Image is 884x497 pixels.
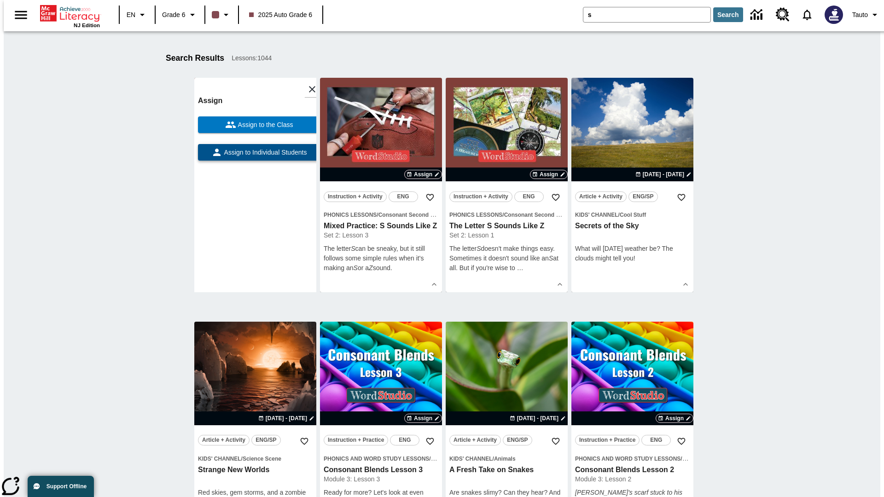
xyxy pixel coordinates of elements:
span: Assign [414,414,432,422]
button: ENG [641,435,671,445]
span: Topic: Phonics and Word Study Lessons/Consonant Blends [575,454,690,463]
div: lesson details [446,78,568,292]
span: Phonics Lessons [449,212,502,218]
span: 2025 Auto Grade 6 [249,10,313,20]
span: Topic: Phonics and Word Study Lessons/Consonant Blends [324,454,438,463]
h3: Consonant Blends Lesson 3 [324,465,438,475]
p: What will [DATE] weather be? The clouds might tell you! [575,244,690,263]
span: NJ Edition [74,23,100,28]
a: Data Center [745,2,770,28]
button: Close [304,81,320,97]
span: Consonant Second Sounds [504,212,576,218]
button: ENG [514,191,544,202]
h3: The Letter S Sounds Like Z [449,221,564,231]
span: ENG [650,435,662,445]
span: Topic: Phonics Lessons/Consonant Second Sounds [449,210,564,220]
button: ENG/SP [251,435,281,445]
em: S [549,254,553,262]
em: S [351,245,355,252]
span: Animals [494,456,516,462]
span: Phonics and Word Study Lessons [575,456,680,462]
span: Consonant Second Sounds [378,212,451,218]
span: / [680,455,688,462]
span: Assign [414,170,432,179]
em: S [354,264,358,272]
button: Grade: Grade 6, Select a grade [158,6,202,23]
button: Add to Favorites [673,189,690,206]
span: Tauto [852,10,868,20]
h3: Consonant Blends Lesson 2 [575,465,690,475]
button: Show Details [553,277,567,291]
img: Avatar [825,6,843,24]
a: Home [40,4,100,23]
span: Topic: Kids' Channel/Cool Stuff [575,210,690,220]
span: Instruction + Activity [328,192,383,202]
span: Phonics and Word Study Lessons [324,456,429,462]
span: Instruction + Practice [328,435,384,445]
h3: Mixed Practice: S Sounds Like Z [324,221,438,231]
div: lesson details [571,78,693,292]
button: ENG [390,435,419,445]
span: Cool Stuff [620,212,646,218]
button: ENG/SP [503,435,532,445]
span: / [241,456,243,462]
span: Topic: Phonics Lessons/Consonant Second Sounds [324,210,438,220]
span: ENG [397,192,409,202]
p: The letter can be sneaky, but it still follows some simple rules when it's making an or a sound. [324,244,438,273]
button: ENG/SP [628,191,658,202]
span: / [429,455,437,462]
span: / [618,212,620,218]
button: Assign Choose Dates [404,170,442,179]
button: Assign Choose Dates [530,170,568,179]
span: / [377,212,378,218]
button: Open side menu [7,1,35,29]
h3: A Fresh Take on Snakes [449,465,564,475]
span: Article + Activity [454,435,497,445]
button: Add to Favorites [296,433,313,450]
button: Search [713,7,743,22]
button: Assign to the Class [198,116,320,133]
button: Add to Favorites [547,189,564,206]
button: Instruction + Practice [324,435,388,445]
button: Show Details [427,277,441,291]
span: Consonant Blends [682,456,731,462]
button: Profile/Settings [849,6,884,23]
span: Support Offline [47,483,87,490]
button: Article + Activity [198,435,250,445]
button: Aug 22 - Aug 22 Choose Dates [634,170,693,179]
span: Grade 6 [162,10,186,20]
button: Instruction + Activity [324,191,387,202]
span: Kids' Channel [449,456,493,462]
div: lesson details [194,78,316,292]
span: ENG [399,435,411,445]
h1: Search Results [166,53,224,63]
button: Add to Favorites [673,433,690,450]
button: Aug 26 - Aug 26 Choose Dates [508,414,568,422]
span: ENG/SP [256,435,276,445]
span: Consonant Blends [431,456,480,462]
h3: Strange New Worlds [198,465,313,475]
a: Notifications [795,3,819,27]
h3: Secrets of the Sky [575,221,690,231]
em: S [477,245,481,252]
button: Assign Choose Dates [656,414,693,423]
button: Aug 24 - Aug 24 Choose Dates [256,414,316,422]
button: Article + Activity [449,435,501,445]
span: Instruction + Practice [579,435,635,445]
span: ENG/SP [633,192,653,202]
span: Science Scene [243,456,281,462]
span: Topic: Kids' Channel/Animals [449,454,564,463]
span: Assign to Individual Students [222,148,307,157]
span: / [493,456,494,462]
button: Instruction + Practice [575,435,640,445]
button: Instruction + Activity [449,191,512,202]
span: Instruction + Activity [454,192,508,202]
button: Add to Favorites [547,433,564,450]
span: ENG [523,192,535,202]
span: / [502,212,504,218]
button: Add to Favorites [422,189,438,206]
span: Assign [665,414,684,422]
span: … [517,264,523,272]
span: EN [127,10,135,20]
div: Home [40,3,100,28]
